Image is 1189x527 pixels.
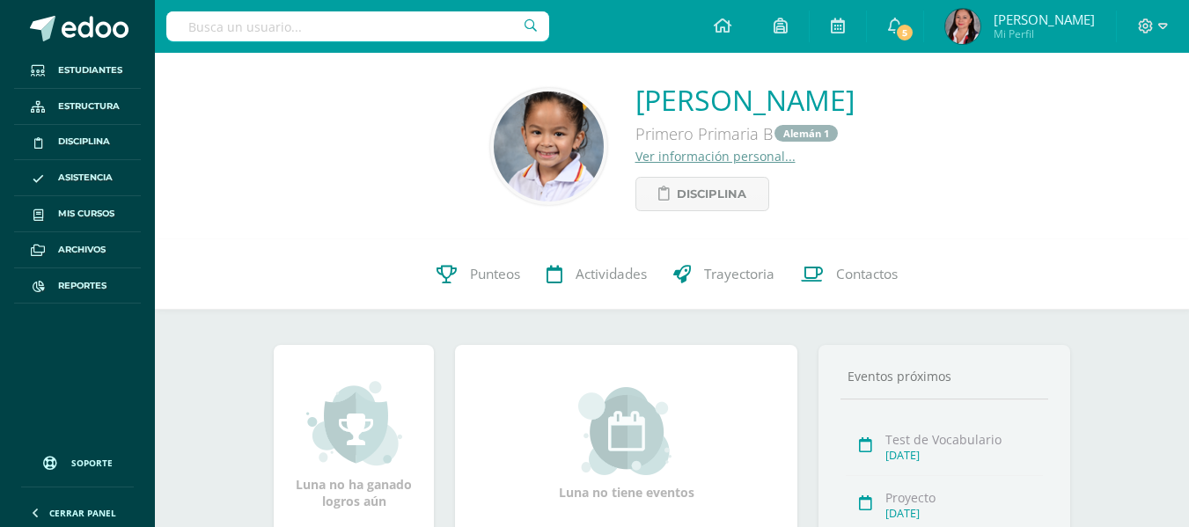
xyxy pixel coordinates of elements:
[14,160,141,196] a: Asistencia
[166,11,549,41] input: Busca un usuario...
[49,507,116,519] span: Cerrar panel
[788,239,911,310] a: Contactos
[994,26,1095,41] span: Mi Perfil
[945,9,980,44] img: 316256233fc5d05bd520c6ab6e96bb4a.png
[885,506,1043,521] div: [DATE]
[58,243,106,257] span: Archivos
[71,457,113,469] span: Soporte
[58,135,110,149] span: Disciplina
[774,125,838,142] a: Alemán 1
[58,207,114,221] span: Mis cursos
[677,178,746,210] span: Disciplina
[840,368,1048,384] div: Eventos próximos
[291,379,416,509] div: Luna no ha ganado logros aún
[704,266,774,284] span: Trayectoria
[494,91,604,201] img: eb567fb59bda8014746c48b9f79b8ed3.png
[14,196,141,232] a: Mis cursos
[635,81,855,119] a: [PERSON_NAME]
[660,239,788,310] a: Trayectoria
[635,148,796,165] a: Ver información personal...
[533,239,660,310] a: Actividades
[14,232,141,268] a: Archivos
[994,11,1095,28] span: [PERSON_NAME]
[635,177,769,211] a: Disciplina
[885,448,1043,463] div: [DATE]
[58,99,120,113] span: Estructura
[14,89,141,125] a: Estructura
[470,266,520,284] span: Punteos
[58,63,122,77] span: Estudiantes
[895,23,914,42] span: 5
[539,387,715,501] div: Luna no tiene eventos
[14,268,141,304] a: Reportes
[58,279,106,293] span: Reportes
[578,387,674,475] img: event_small.png
[635,119,855,148] div: Primero Primaria B
[14,53,141,89] a: Estudiantes
[423,239,533,310] a: Punteos
[576,266,647,284] span: Actividades
[58,171,113,185] span: Asistencia
[21,439,134,482] a: Soporte
[836,266,898,284] span: Contactos
[885,431,1043,448] div: Test de Vocabulario
[306,379,402,467] img: achievement_small.png
[885,489,1043,506] div: Proyecto
[14,125,141,161] a: Disciplina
